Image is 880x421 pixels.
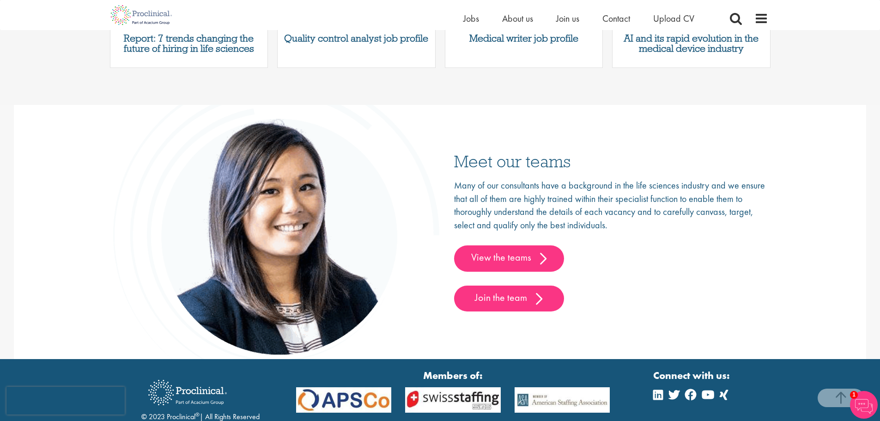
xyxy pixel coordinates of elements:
[602,12,630,24] a: Contact
[112,72,440,379] img: people
[502,12,533,24] a: About us
[141,373,234,412] img: Proclinical Recruitment
[463,12,479,24] a: Jobs
[6,387,125,415] iframe: reCAPTCHA
[653,12,694,24] a: Upload CV
[450,33,598,43] a: Medical writer job profile
[296,368,610,383] strong: Members of:
[508,387,617,413] img: APSCo
[850,391,878,419] img: Chatbot
[617,33,765,54] a: AI and its rapid evolution in the medical device industry
[282,33,431,43] a: Quality control analyst job profile
[850,391,858,399] span: 1
[454,179,768,311] div: Many of our consultants have a background in the life sciences industry and we ensure that all of...
[115,33,263,54] a: Report: 7 trends changing the future of hiring in life sciences
[556,12,579,24] a: Join us
[195,411,200,418] sup: ®
[289,387,399,413] img: APSCo
[454,245,564,271] a: View the teams
[398,387,508,413] img: APSCo
[653,368,732,383] strong: Connect with us:
[454,153,768,170] h3: Meet our teams
[454,286,564,311] a: Join the team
